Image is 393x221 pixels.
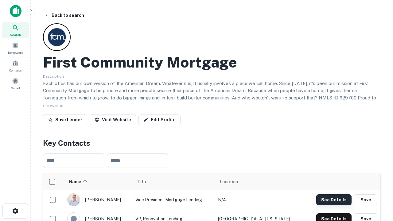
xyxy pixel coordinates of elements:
[2,22,29,38] a: Search
[8,50,23,55] span: Borrowers
[2,57,29,74] a: Contacts
[43,104,66,108] span: SHOW MORE
[43,74,64,79] span: Description
[69,178,89,185] span: Name
[10,32,21,37] span: Search
[68,194,80,206] img: 1520878720083
[362,152,393,182] iframe: Chat Widget
[220,178,238,185] span: Location
[90,114,136,125] a: Visit Website
[137,178,155,185] span: Title
[43,53,237,71] h2: First Community Mortgage
[64,173,132,190] th: Name
[2,40,29,56] a: Borrowers
[2,75,29,92] a: Saved
[42,10,87,21] button: Back to search
[10,5,21,17] img: capitalize-icon.png
[43,138,381,149] h4: Key Contacts
[43,114,87,125] button: Save Lender
[215,190,304,209] td: N/A
[354,194,377,205] button: Save
[132,190,215,209] td: Vice President Mortgage Lending
[67,193,129,206] div: [PERSON_NAME]
[11,86,20,91] span: Saved
[43,80,381,109] p: Each of us has our own version of the American Dream. Whatever it is, it usually involves a place...
[316,194,352,205] button: See Details
[9,68,21,73] span: Contacts
[132,173,215,190] th: Title
[215,173,304,190] th: Location
[138,114,181,125] a: Edit Profile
